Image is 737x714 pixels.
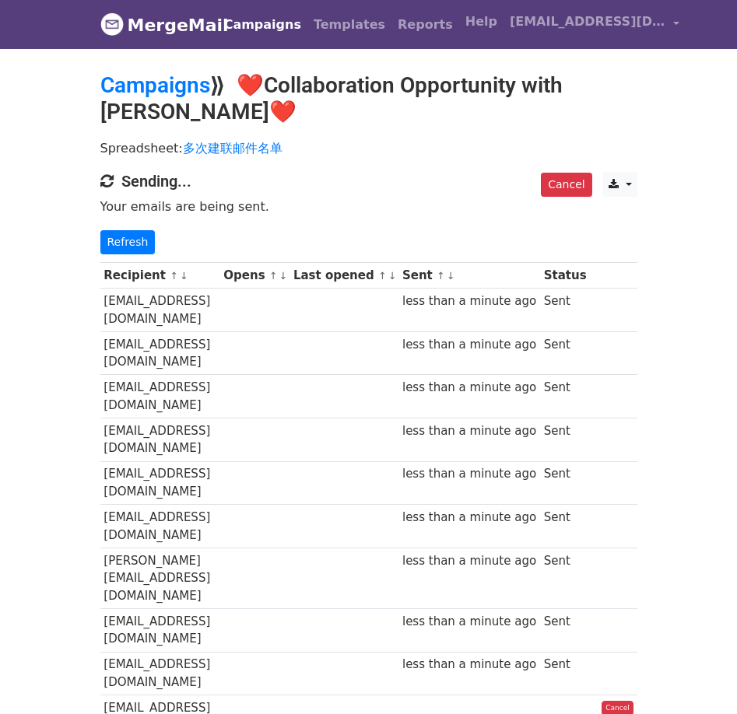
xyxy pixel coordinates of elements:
th: Sent [398,263,540,289]
a: Refresh [100,230,156,254]
td: [PERSON_NAME][EMAIL_ADDRESS][DOMAIN_NAME] [100,548,220,608]
a: Help [459,6,504,37]
a: Reports [391,9,459,40]
a: ↓ [180,270,188,282]
div: less than a minute ago [402,292,536,310]
div: less than a minute ago [402,336,536,354]
div: less than a minute ago [402,465,536,483]
th: Last opened [290,263,398,289]
a: ↑ [269,270,278,282]
td: Sent [540,652,590,695]
th: Recipient [100,263,220,289]
p: Your emails are being sent. [100,198,637,215]
span: [EMAIL_ADDRESS][DOMAIN_NAME] [510,12,665,31]
a: Cancel [541,173,591,197]
td: [EMAIL_ADDRESS][DOMAIN_NAME] [100,289,220,332]
a: 多次建联邮件名单 [183,141,283,156]
td: Sent [540,331,590,375]
td: Sent [540,375,590,418]
h2: ⟫ ❤️Collaboration Opportunity with [PERSON_NAME]❤️ [100,72,637,124]
td: Sent [540,608,590,652]
a: ↑ [437,270,445,282]
a: ↓ [279,270,288,282]
td: [EMAIL_ADDRESS][DOMAIN_NAME] [100,418,220,462]
td: Sent [540,418,590,462]
td: Sent [540,461,590,505]
div: less than a minute ago [402,613,536,631]
a: ↑ [170,270,178,282]
td: [EMAIL_ADDRESS][DOMAIN_NAME] [100,652,220,695]
a: Campaigns [218,9,307,40]
div: less than a minute ago [402,379,536,397]
h4: Sending... [100,172,637,191]
a: [EMAIL_ADDRESS][DOMAIN_NAME] [504,6,686,43]
td: [EMAIL_ADDRESS][DOMAIN_NAME] [100,331,220,375]
a: ↓ [388,270,397,282]
td: [EMAIL_ADDRESS][DOMAIN_NAME] [100,375,220,418]
td: Sent [540,289,590,332]
div: less than a minute ago [402,422,536,440]
a: Templates [307,9,391,40]
a: ↓ [447,270,455,282]
div: less than a minute ago [402,552,536,570]
p: Spreadsheet: [100,140,637,156]
td: [EMAIL_ADDRESS][DOMAIN_NAME] [100,505,220,548]
th: Opens [220,263,290,289]
a: Campaigns [100,72,210,98]
td: Sent [540,505,590,548]
div: less than a minute ago [402,656,536,674]
td: Sent [540,548,590,608]
div: less than a minute ago [402,509,536,527]
td: [EMAIL_ADDRESS][DOMAIN_NAME] [100,608,220,652]
th: Status [540,263,590,289]
a: MergeMail [100,9,205,41]
a: ↑ [378,270,387,282]
img: MergeMail logo [100,12,124,36]
td: [EMAIL_ADDRESS][DOMAIN_NAME] [100,461,220,505]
